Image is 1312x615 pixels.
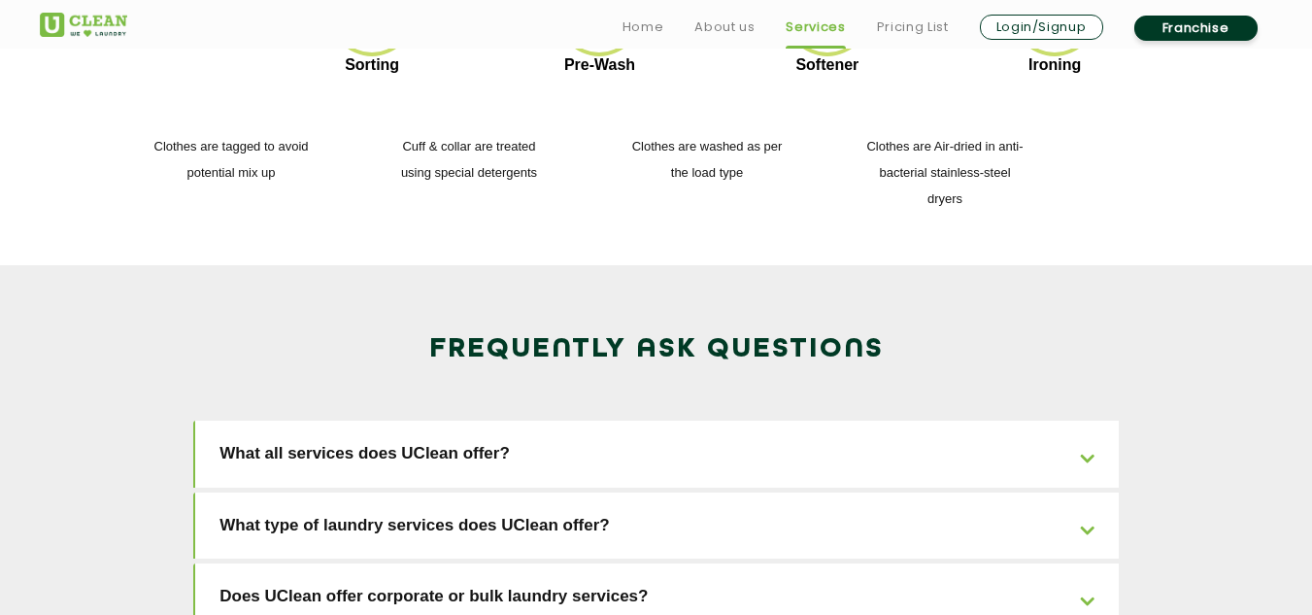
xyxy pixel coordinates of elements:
p: Clothes are Air-dried in anti-bacterial stainless-steel dryers [865,133,1026,212]
p: Clothes are washed as per the load type [627,133,788,186]
p: Softener [784,56,871,74]
img: UClean Laundry and Dry Cleaning [40,13,127,37]
a: Services [786,16,845,39]
a: What type of laundry services does UClean offer? [195,493,1119,560]
a: Home [622,16,664,39]
p: Cuff & collar are treated using special detergents [389,133,550,186]
h2: Frequently Ask Questions [40,333,1273,365]
p: Sorting [328,56,416,74]
a: Franchise [1134,16,1258,41]
p: Pre-Wash [555,56,643,74]
a: Pricing List [877,16,949,39]
a: About us [694,16,755,39]
p: Clothes are tagged to avoid potential mix up [151,133,312,186]
a: Login/Signup [980,15,1103,40]
a: What all services does UClean offer? [195,421,1119,488]
p: Ironing [1011,56,1098,74]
